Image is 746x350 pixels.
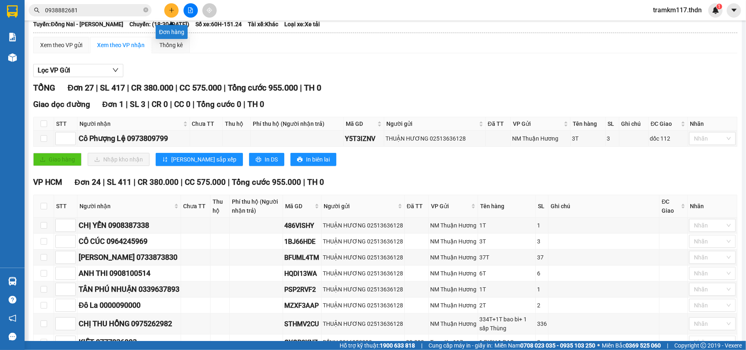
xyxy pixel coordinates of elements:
span: Loại xe: Xe tải [284,20,320,29]
img: warehouse-icon [8,53,17,62]
div: THUẬN HƯƠNG 02513636128 [323,285,403,294]
span: Lọc VP Gửi [38,65,70,75]
div: NM Thuận Hương [430,285,476,294]
div: TỐ TÂM [7,27,64,36]
span: Hỗ trợ kỹ thuật: [340,341,415,350]
span: 1 [718,4,721,9]
div: 336 [537,319,547,328]
span: Đơn 27 [68,83,94,93]
span: SL [97,53,108,64]
div: 1T [479,221,535,230]
div: 3 [607,134,618,143]
span: aim [206,7,212,13]
div: QYQP8KNZ [284,337,320,348]
div: NM Thuận Hương [512,134,569,143]
td: STHMV2CU [283,314,322,334]
span: TH 0 [304,83,321,93]
div: 3T [479,237,535,246]
th: STT [54,117,77,131]
span: Giao dọc đường [33,100,90,109]
span: CC 0 [174,100,190,109]
div: dốc 112 [650,134,686,143]
span: | [103,177,105,187]
span: question-circle [9,296,16,304]
div: 1BJ66HDE [284,236,320,247]
div: 0907661313 [7,36,64,48]
div: Xem theo VP nhận [97,41,145,50]
td: PSP2RVF2 [283,282,322,298]
th: Tên hàng [571,117,605,131]
div: STHMV2CU [284,319,320,329]
span: CR 0 [152,100,168,109]
td: NM Thuận Hương [429,314,478,334]
div: 30.000 [406,338,427,347]
span: down [112,67,119,73]
div: KIỆT 0777936993 [79,336,179,348]
div: 334T+1T bao bì+ 1 sấp Thùng [479,315,535,333]
th: SL [536,195,549,218]
div: Đô La 0000090000 [79,300,179,311]
span: | [300,83,302,93]
span: Số xe: 60H-151.24 [195,20,242,29]
span: | [228,177,230,187]
td: NM Thuận Hương [429,282,478,298]
th: SL [606,117,619,131]
div: 1 [537,285,547,294]
span: tramkm117.thdn [646,5,708,15]
div: NM Thuận Hương [430,301,476,310]
span: copyright [701,343,706,348]
button: Lọc VP Gửi [33,64,123,77]
td: BFUML4TM [283,250,322,266]
span: | [147,100,150,109]
div: 2T [479,301,535,310]
span: | [193,100,195,109]
span: ĐC Giao [651,119,679,128]
span: ⚪️ [597,344,600,347]
td: NM Thuận Hương [429,234,478,250]
div: HQDI13WA [284,268,320,279]
span: Mã GD [285,202,313,211]
span: In biên lai [306,155,330,164]
span: | [303,177,305,187]
div: 1 BỊCH 1 BAO [479,338,535,347]
span: Tổng cước 0 [197,100,241,109]
div: CHỊ THU HỒNG 0975262982 [79,318,179,330]
button: sort-ascending[PERSON_NAME] sắp xếp [156,153,243,166]
span: Gửi: [7,8,20,16]
td: NM Thuận Hương [429,250,478,266]
div: [PERSON_NAME] 0733873830 [79,252,179,263]
div: THUẬN HƯƠNG 02513636128 [323,253,403,262]
th: Thu hộ [211,195,230,218]
span: | [170,100,172,109]
div: Trạm Km117 [430,338,476,347]
span: | [127,83,129,93]
span: Tổng cước 955.000 [232,177,301,187]
button: caret-down [727,3,741,18]
span: Cung cấp máy in - giấy in: [429,341,492,350]
div: DẾNH 0366853390 [323,338,403,347]
div: Cô Phượng Lệ 0973809799 [79,133,188,144]
div: THUẬN HƯƠNG 02513636128 [323,269,403,278]
button: plus [164,3,179,18]
div: 486VISHY [284,220,320,231]
span: Nhận: [70,8,90,16]
div: Nhãn [690,119,735,128]
div: ANH THI 0908100514 [79,268,179,279]
span: TH 0 [307,177,324,187]
th: Tên hàng [478,195,536,218]
div: THUẬN HƯƠNG 02513636128 [323,221,403,230]
span: Đơn 24 [75,177,101,187]
div: 1 [537,221,547,230]
th: Ghi chú [619,117,649,131]
div: NM Thuận Hương [430,269,476,278]
button: printerIn biên lai [290,153,336,166]
td: MZXF3AAP [283,298,322,314]
span: CR 380.000 [131,83,173,93]
span: Đơn 1 [102,100,124,109]
button: file-add [184,3,198,18]
th: Phí thu hộ (Người nhận trả) [251,117,344,131]
button: uploadGiao hàng [33,153,82,166]
div: 37T [479,253,535,262]
span: CR 380.000 [138,177,179,187]
div: NM Thuận Hương [430,253,476,262]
